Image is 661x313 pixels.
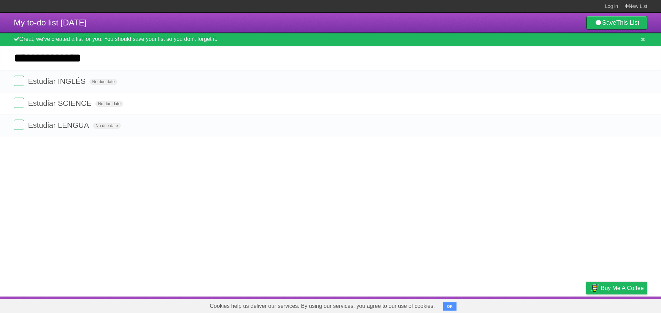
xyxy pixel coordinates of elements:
span: No due date [95,101,123,107]
span: No due date [90,79,117,85]
span: Estudiar LENGUA [28,121,91,130]
span: Buy me a coffee [601,282,644,294]
a: SaveThis List [586,16,647,30]
span: No due date [93,123,121,129]
button: OK [443,302,457,311]
a: Developers [517,298,545,311]
a: Privacy [577,298,595,311]
a: Buy me a coffee [586,282,647,294]
a: About [495,298,509,311]
label: Done [14,120,24,130]
a: Suggest a feature [604,298,647,311]
span: My to-do list [DATE] [14,18,87,27]
b: This List [616,19,639,26]
label: Done [14,98,24,108]
span: Cookies help us deliver our services. By using our services, you agree to our use of cookies. [203,299,442,313]
label: Done [14,76,24,86]
img: Buy me a coffee [590,282,599,294]
span: Estudiar INGLÉS [28,77,87,86]
a: Terms [554,298,569,311]
span: Estudiar SCIENCE [28,99,93,108]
